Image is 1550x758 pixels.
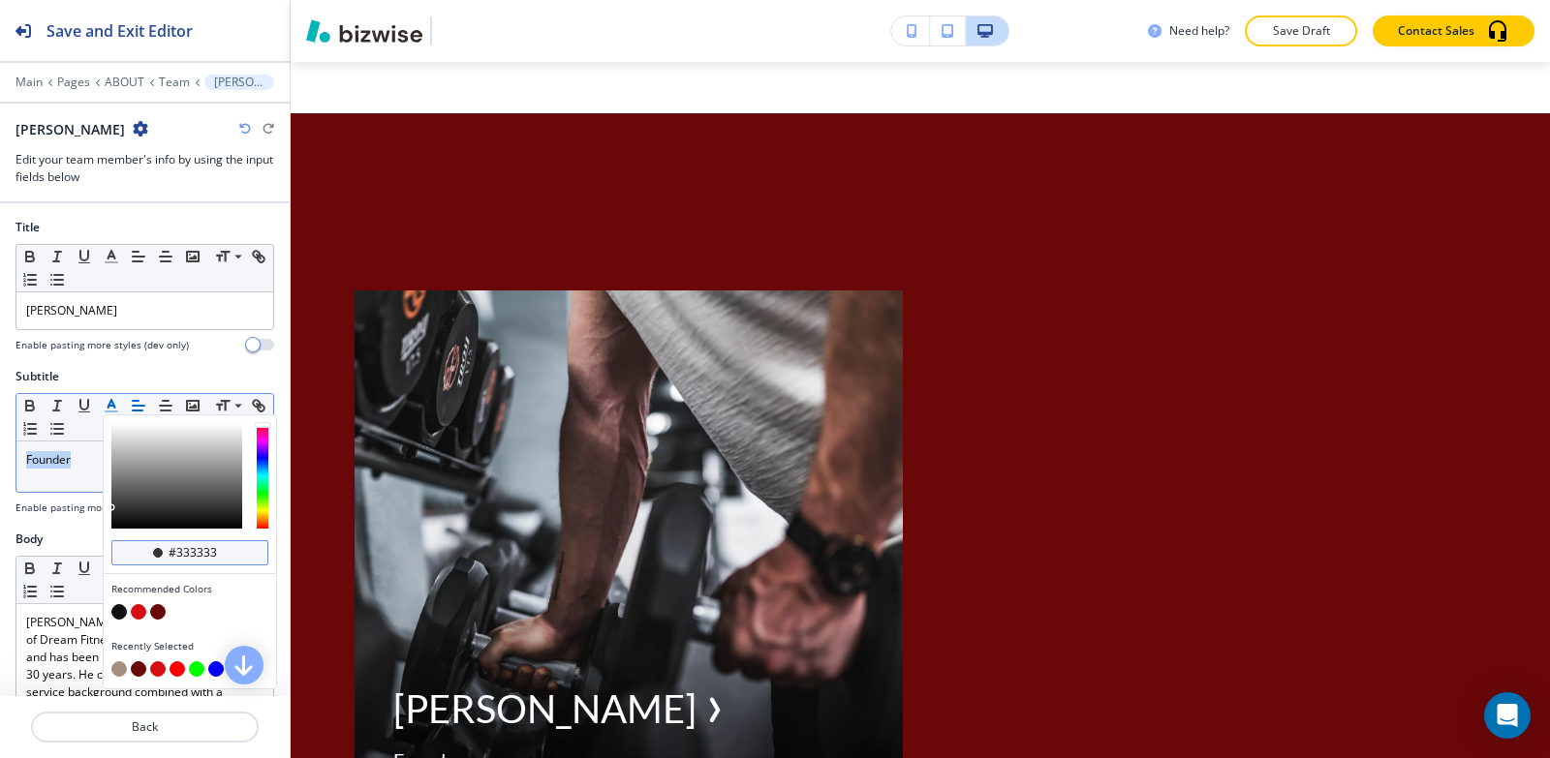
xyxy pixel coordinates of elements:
[306,19,422,43] img: Bizwise Logo
[1245,15,1357,46] button: Save Draft
[1484,692,1531,739] div: Open Intercom Messenger
[15,338,189,352] h4: Enable pasting more styles (dev only)
[204,75,274,90] button: [PERSON_NAME]
[1373,15,1534,46] button: Contact Sales
[31,712,259,743] button: Back
[214,76,264,89] p: [PERSON_NAME]
[1169,22,1229,40] h3: Need help?
[46,19,193,43] h2: Save and Exit Editor
[26,451,263,469] p: Founder
[440,23,492,40] img: Your Logo
[33,718,257,736] p: Back
[15,531,43,548] h2: Body
[159,76,190,89] button: Team
[57,76,90,89] button: Pages
[105,76,144,89] button: ABOUT
[111,582,268,596] h4: Recommended Colors
[26,302,263,319] p: [PERSON_NAME]
[15,151,274,186] h3: Edit your team member's info by using the input fields below
[111,639,268,653] h4: Recently Selected
[15,219,40,236] h2: Title
[15,500,189,515] h4: Enable pasting more styles (dev only)
[98,394,125,417] button: Recommended ColorsRecently Selected
[1398,22,1474,40] p: Contact Sales
[1270,22,1332,40] p: Save Draft
[15,119,125,139] h2: [PERSON_NAME]
[15,368,59,385] h2: Subtitle
[26,614,263,736] p: [PERSON_NAME] is the owner and founder of Dream Fitness of [GEOGRAPHIC_DATA] and has been in the ...
[393,683,697,735] p: [PERSON_NAME]
[15,76,43,89] button: Main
